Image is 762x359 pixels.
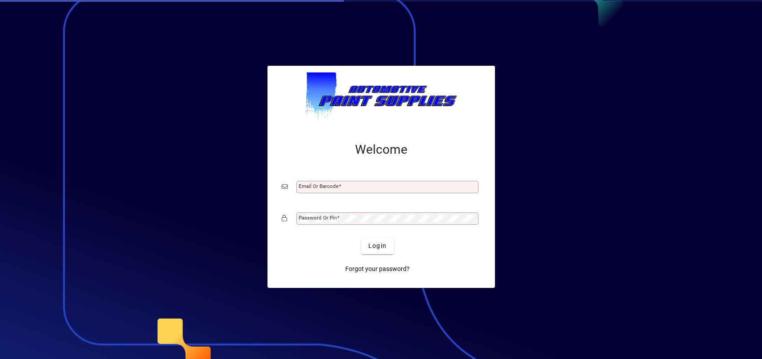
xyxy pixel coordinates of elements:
mat-label: Password or Pin [299,215,337,221]
span: Forgot your password? [345,264,410,274]
a: Forgot your password? [342,261,413,277]
h2: Welcome [282,142,481,157]
mat-label: Email or Barcode [299,183,339,189]
button: Login [361,238,394,254]
span: Login [368,241,387,251]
